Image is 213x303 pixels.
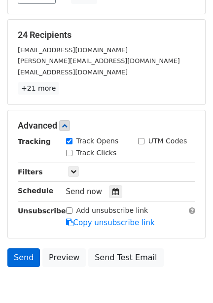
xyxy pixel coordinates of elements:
[164,256,213,303] iframe: Chat Widget
[42,248,86,267] a: Preview
[18,137,51,145] strong: Tracking
[18,120,195,131] h5: Advanced
[18,187,53,195] strong: Schedule
[18,68,128,76] small: [EMAIL_ADDRESS][DOMAIN_NAME]
[7,248,40,267] a: Send
[76,148,117,158] label: Track Clicks
[148,136,187,146] label: UTM Codes
[76,136,119,146] label: Track Opens
[18,30,195,40] h5: 24 Recipients
[18,168,43,176] strong: Filters
[76,205,148,216] label: Add unsubscribe link
[66,218,155,227] a: Copy unsubscribe link
[18,46,128,54] small: [EMAIL_ADDRESS][DOMAIN_NAME]
[88,248,163,267] a: Send Test Email
[18,82,59,95] a: +21 more
[18,57,180,65] small: [PERSON_NAME][EMAIL_ADDRESS][DOMAIN_NAME]
[18,207,66,215] strong: Unsubscribe
[66,187,103,196] span: Send now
